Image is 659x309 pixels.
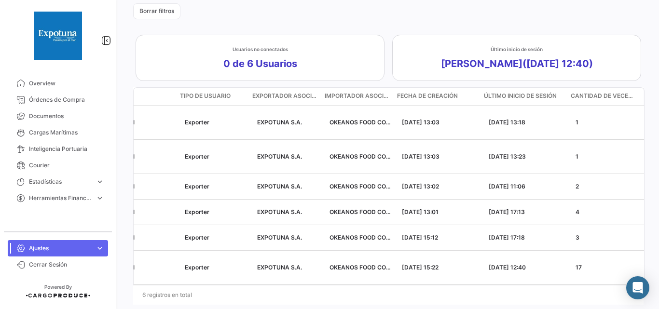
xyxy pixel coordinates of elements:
[402,153,439,160] span: [DATE] 13:03
[185,264,209,271] span: Exporter
[402,183,439,190] span: [DATE] 13:02
[29,260,104,269] span: Cerrar Sesión
[29,244,92,253] span: Ajustes
[34,12,82,60] img: 1b49f9e2-1797-498b-b719-72a01eb73231.jpeg
[96,244,104,253] span: expand_more
[8,124,108,141] a: Cargas Marítimas
[29,145,104,153] span: Inteligencia Portuaria
[567,88,639,105] datatable-header-cell: Cantidad de Veces Conectado
[576,234,579,241] span: 3
[329,208,394,216] p: OKEANOS FOOD COMPANY LIMITED,COFOODS, INC.,BLUE WAVE SEAFOOD LLC,ERNIKA SHPK,TIANJIN SIYUAN INTER...
[257,182,322,191] p: EXPOTUNA S.A.
[185,208,209,215] span: Exporter
[402,208,439,215] span: [DATE] 13:01
[133,283,644,307] div: 6 registros en total
[29,177,92,186] span: Estadísticas
[576,264,582,271] span: 17
[252,92,317,100] span: Exportador asociado
[576,183,579,190] span: 2
[29,194,92,202] span: Herramientas Financieras
[489,119,525,126] span: [DATE] 13:18
[8,75,108,92] a: Overview
[325,92,389,100] span: Importador asociado
[133,3,180,19] button: Borrar filtros
[329,118,394,127] p: OKEANOS FOOD COMPANY LIMITED,COFOODS, INC.,BLUE WAVE SEAFOOD LLC,ERNIKA SHPK,TIANJIN SIYUAN INTER...
[626,276,649,299] div: Abrir Intercom Messenger
[257,152,322,161] p: EXPOTUNA S.A.
[96,177,104,186] span: expand_more
[489,183,525,190] span: [DATE] 11:06
[185,183,209,190] span: Exporter
[180,92,231,100] span: Tipo de usuario
[489,234,525,241] span: [DATE] 17:18
[576,153,578,160] span: 1
[185,234,209,241] span: Exporter
[321,88,393,105] datatable-header-cell: Importador asociado
[29,95,104,104] span: Órdenes de Compra
[185,119,209,126] span: Exporter
[29,112,104,121] span: Documentos
[489,264,526,271] span: [DATE] 12:40
[257,233,322,242] p: EXPOTUNA S.A.
[29,79,104,88] span: Overview
[257,208,322,216] p: EXPOTUNA S.A.
[484,92,557,100] span: Último inicio de sesión
[248,88,321,105] datatable-header-cell: Exportador asociado
[489,208,525,215] span: [DATE] 17:13
[29,161,104,170] span: Courier
[8,157,108,174] a: Courier
[576,208,579,215] span: 4
[329,152,394,161] p: OKEANOS FOOD COMPANY LIMITED,COFOODS, INC.,BLUE WAVE SEAFOOD LLC,ERNIKA SHPK,TIANJIN SIYUAN INTER...
[96,194,104,202] span: expand_more
[489,153,526,160] span: [DATE] 13:23
[185,153,209,160] span: Exporter
[29,128,104,137] span: Cargas Marítimas
[576,119,578,126] span: 1
[402,264,439,271] span: [DATE] 15:22
[329,182,394,191] p: OKEANOS FOOD COMPANY LIMITED,COFOODS, INC.,BLUE WAVE SEAFOOD LLC,ERNIKA SHPK,TIANJIN SIYUAN INTER...
[257,263,322,272] p: EXPOTUNA S.A.
[393,88,480,105] datatable-header-cell: Fecha de creación
[402,119,439,126] span: [DATE] 13:03
[176,88,248,105] datatable-header-cell: Tipo de usuario
[8,92,108,108] a: Órdenes de Compra
[402,234,438,241] span: [DATE] 15:12
[8,108,108,124] a: Documentos
[329,233,394,242] p: OKEANOS FOOD COMPANY LIMITED,COFOODS, INC.,BLUE WAVE SEAFOOD LLC,ERNIKA SHPK,TIANJIN SIYUAN INTER...
[480,88,567,105] datatable-header-cell: Último inicio de sesión
[8,141,108,157] a: Inteligencia Portuaria
[571,92,635,100] span: Cantidad de Veces Conectado
[257,118,322,127] p: EXPOTUNA S.A.
[329,263,394,272] p: OKEANOS FOOD COMPANY LIMITED,COFOODS, INC.,BLUE WAVE SEAFOOD LLC,ERNIKA SHPK,TIANJIN SIYUAN INTER...
[397,92,458,100] span: Fecha de creación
